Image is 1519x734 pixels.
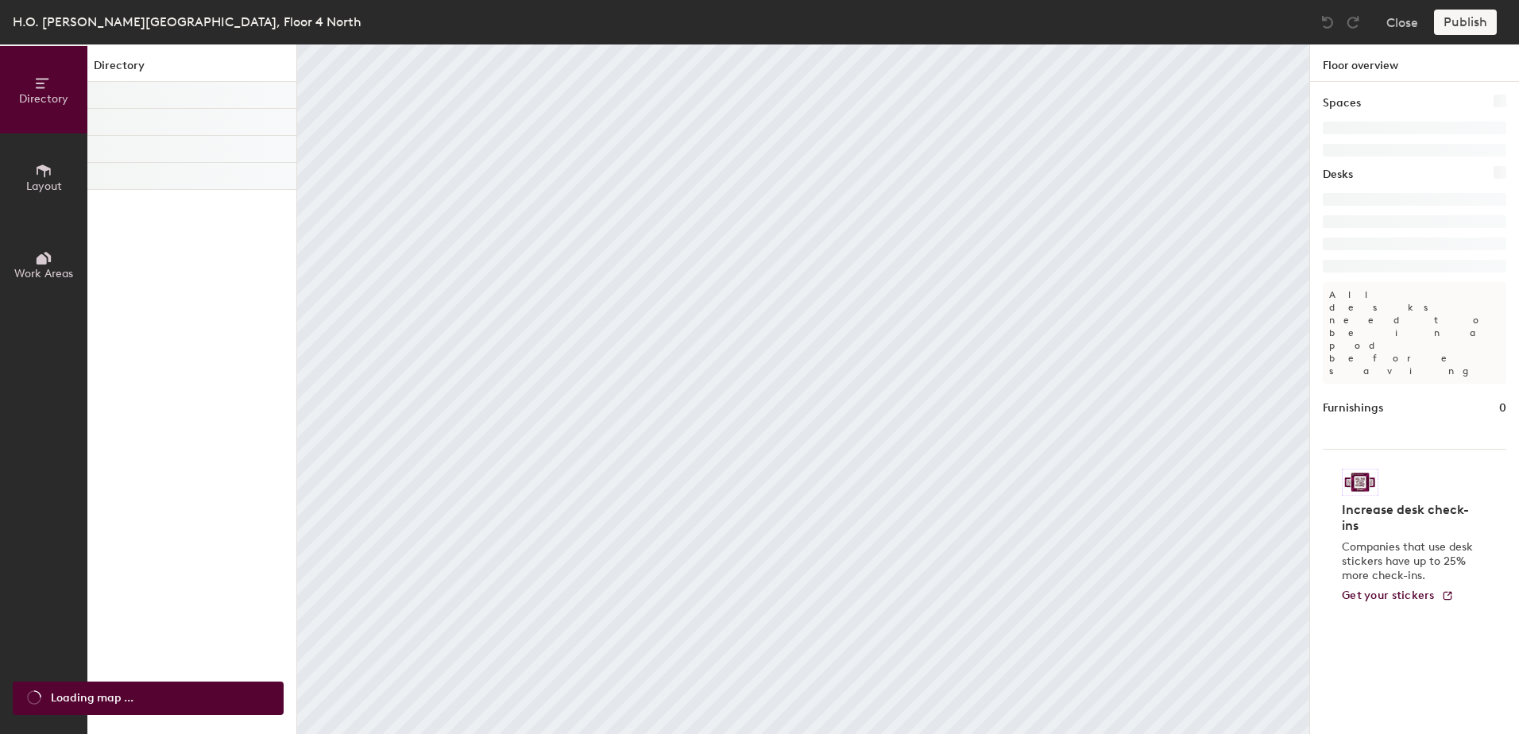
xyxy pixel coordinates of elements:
span: Directory [19,92,68,106]
h4: Increase desk check-ins [1342,502,1478,534]
h1: Spaces [1323,95,1361,112]
h1: Desks [1323,166,1353,183]
img: Undo [1320,14,1335,30]
canvas: Map [297,44,1309,734]
p: All desks need to be in a pod before saving [1323,282,1506,384]
button: Close [1386,10,1418,35]
span: Get your stickers [1342,589,1435,602]
h1: Furnishings [1323,400,1383,417]
h1: 0 [1499,400,1506,417]
span: Loading map ... [51,690,133,707]
p: Companies that use desk stickers have up to 25% more check-ins. [1342,540,1478,583]
a: Get your stickers [1342,589,1454,603]
span: Work Areas [14,267,73,280]
span: Layout [26,180,62,193]
div: H.O. [PERSON_NAME][GEOGRAPHIC_DATA], Floor 4 North [13,12,361,32]
h1: Directory [87,57,296,82]
img: Redo [1345,14,1361,30]
h1: Floor overview [1310,44,1519,82]
img: Sticker logo [1342,469,1378,496]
